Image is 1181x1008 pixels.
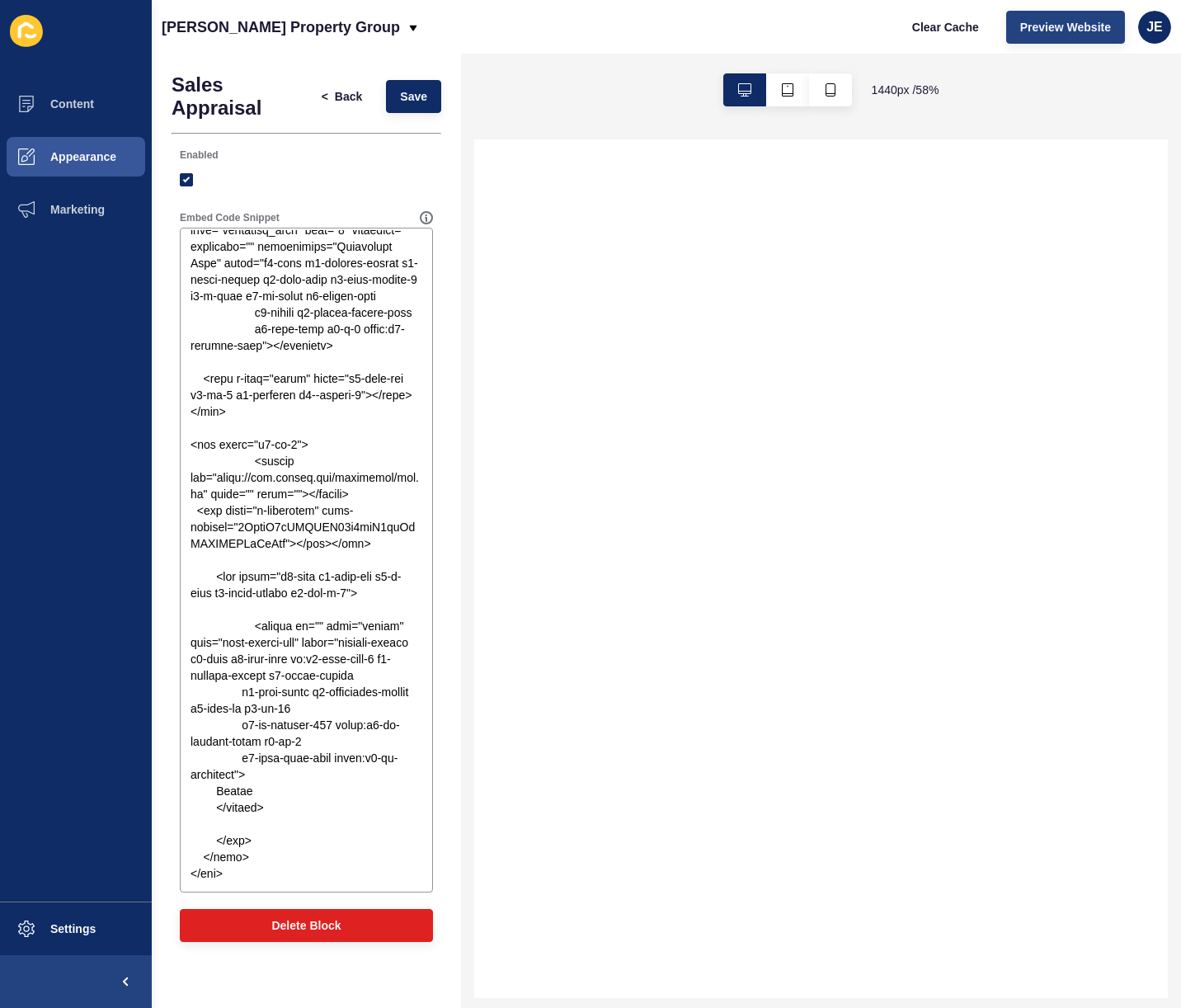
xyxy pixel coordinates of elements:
[172,73,308,120] h1: Sales Appraisal
[1020,19,1111,35] span: Preview Website
[386,80,441,113] button: Save
[180,909,433,942] button: Delete Block
[182,230,431,890] textarea: <lor ipsum="d0-sitam c1-adipisci e8-s-doei t4-incid u7-la-06 e4-do-5 ma:a1-en-88 ad:m8-ve-93 qu:n...
[271,917,341,934] span: Delete Block
[335,88,362,105] span: Back
[1146,19,1163,35] span: JE
[912,19,979,35] span: Clear Cache
[180,211,280,224] label: Embed Code Snippet
[162,7,400,48] p: [PERSON_NAME] Property Group
[180,148,219,162] label: Enabled
[400,88,427,105] span: Save
[1006,11,1125,44] button: Preview Website
[898,11,993,44] button: Clear Cache
[308,80,377,113] button: <Back
[872,82,939,98] span: 1440 px / 58 %
[322,88,328,105] span: <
